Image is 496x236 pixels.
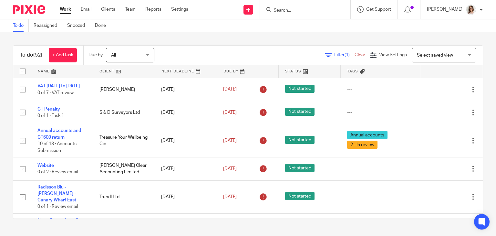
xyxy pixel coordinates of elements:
[285,164,315,172] span: Not started
[285,85,315,93] span: Not started
[101,6,115,13] a: Clients
[334,53,355,57] span: Filter
[37,113,64,118] span: 0 of 1 · Task 1
[273,8,331,14] input: Search
[427,6,462,13] p: [PERSON_NAME]
[345,53,350,57] span: (1)
[95,19,111,32] a: Done
[88,52,103,58] p: Due by
[81,6,91,13] a: Email
[347,131,387,139] span: Annual accounts
[37,185,76,203] a: Radisson Blu - [PERSON_NAME] - Canary Wharf East
[49,48,77,62] a: + Add task
[417,53,453,58] span: Select saved view
[93,101,155,124] td: S & D Surveyors Ltd
[347,141,377,149] span: 2 - In review
[145,6,161,13] a: Reports
[285,136,315,144] span: Not started
[379,53,407,57] span: View Settings
[111,53,116,58] span: All
[60,6,71,13] a: Work
[93,78,155,101] td: [PERSON_NAME]
[20,52,42,59] h1: To do
[223,138,237,143] span: [DATE]
[223,110,237,115] span: [DATE]
[285,108,315,116] span: Not started
[155,157,217,180] td: [DATE]
[155,124,217,157] td: [DATE]
[33,52,42,58] span: (52)
[37,91,74,95] span: 0 of 7 · VAT review
[37,84,80,88] a: VAT [DATE] to [DATE]
[37,170,78,174] span: 0 of 2 · Review email
[347,109,415,116] div: ---
[13,5,45,14] img: Pixie
[67,19,90,32] a: Snoozed
[366,7,391,12] span: Get Support
[37,142,77,153] span: 10 of 13 · Accounts Submission
[93,124,155,157] td: Treasure Your Wellbeing Cic
[223,166,237,171] span: [DATE]
[37,107,60,112] a: CT Penalty
[37,205,78,209] span: 0 of 1 · Review email
[347,166,415,172] div: ---
[37,163,54,168] a: Website
[34,19,62,32] a: Reassigned
[285,192,315,200] span: Not started
[171,6,188,13] a: Settings
[13,19,29,32] a: To do
[93,157,155,180] td: [PERSON_NAME] Clear Accounting Limited
[223,87,237,92] span: [DATE]
[37,128,81,139] a: Annual accounts and CT600 return
[347,86,415,93] div: ---
[347,70,358,73] span: Tags
[93,180,155,214] td: Trundl Ltd
[347,194,415,200] div: ---
[223,195,237,199] span: [DATE]
[37,218,86,229] a: New client onboarding - Limited
[155,101,217,124] td: [DATE]
[466,5,476,15] img: Caroline%20-%20HS%20-%20LI.png
[355,53,365,57] a: Clear
[155,180,217,214] td: [DATE]
[155,78,217,101] td: [DATE]
[125,6,136,13] a: Team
